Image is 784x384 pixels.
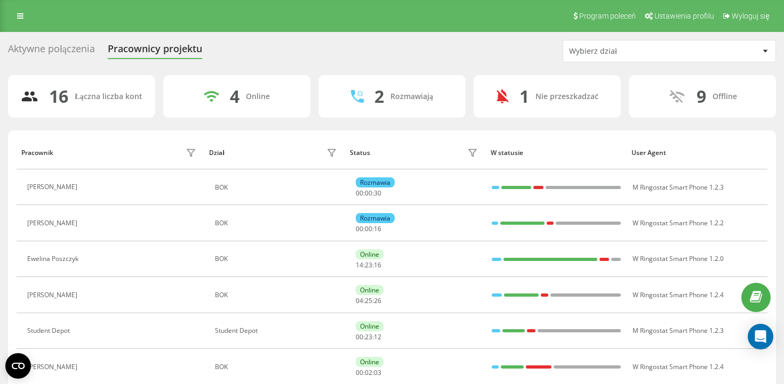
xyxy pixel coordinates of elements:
span: 12 [374,332,381,341]
span: Ustawienia profilu [654,12,714,20]
div: Wybierz dział [569,47,697,56]
span: M Ringostat Smart Phone 1.2.3 [633,326,724,335]
div: Pracownik [21,149,53,157]
div: [PERSON_NAME] [27,219,80,227]
div: Online [356,321,383,331]
div: : : [356,190,381,197]
span: W Ringostat Smart Phone 1.2.4 [633,362,724,371]
span: Wyloguj się [732,12,770,20]
span: 23 [365,260,372,269]
span: Program poleceń [579,12,636,20]
span: 02 [365,368,372,377]
span: 00 [356,189,363,198]
span: 00 [365,189,372,198]
span: 00 [356,368,363,377]
span: 23 [365,332,372,341]
div: Nie przeszkadzać [535,92,598,101]
div: BOK [215,363,339,371]
div: Online [246,92,270,101]
div: Status [350,149,370,157]
span: W Ringostat Smart Phone 1.2.0 [633,254,724,263]
div: : : [356,333,381,341]
div: User Agent [631,149,762,157]
span: W Ringostat Smart Phone 1.2.2 [633,218,724,227]
div: 9 [697,86,706,107]
div: Open Intercom Messenger [748,324,773,349]
div: Rozmawia [356,213,395,223]
span: M Ringostat Smart Phone 1.2.3 [633,183,724,192]
div: Offline [713,92,737,101]
div: Ewelina Poszczyk [27,255,81,263]
div: Rozmawia [356,177,395,187]
div: BOK [215,255,339,263]
div: BOK [215,184,339,191]
div: 16 [49,86,68,107]
div: [PERSON_NAME] [27,363,80,371]
span: 26 [374,296,381,305]
div: BOK [215,291,339,299]
span: 16 [374,260,381,269]
div: W statusie [491,149,621,157]
span: 00 [356,224,363,233]
div: 4 [230,86,239,107]
span: 03 [374,368,381,377]
div: [PERSON_NAME] [27,291,80,299]
div: Student Depot [215,327,339,334]
div: [PERSON_NAME] [27,183,80,191]
div: Dział [209,149,224,157]
div: Online [356,285,383,295]
div: Pracownicy projektu [108,43,202,60]
div: 1 [519,86,529,107]
div: Online [356,249,383,259]
span: 16 [374,224,381,233]
span: 04 [356,296,363,305]
span: 25 [365,296,372,305]
div: BOK [215,219,339,227]
div: 2 [374,86,384,107]
div: Łączna liczba kont [75,92,142,101]
div: : : [356,262,381,269]
div: Online [356,357,383,367]
span: 00 [356,332,363,341]
div: Rozmawiają [390,92,433,101]
div: : : [356,297,381,305]
span: W Ringostat Smart Phone 1.2.4 [633,290,724,299]
span: 00 [365,224,372,233]
button: Open CMP widget [5,353,31,379]
div: : : [356,225,381,233]
span: 30 [374,189,381,198]
div: Student Depot [27,327,73,334]
div: : : [356,369,381,377]
div: Aktywne połączenia [8,43,95,60]
span: 14 [356,260,363,269]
